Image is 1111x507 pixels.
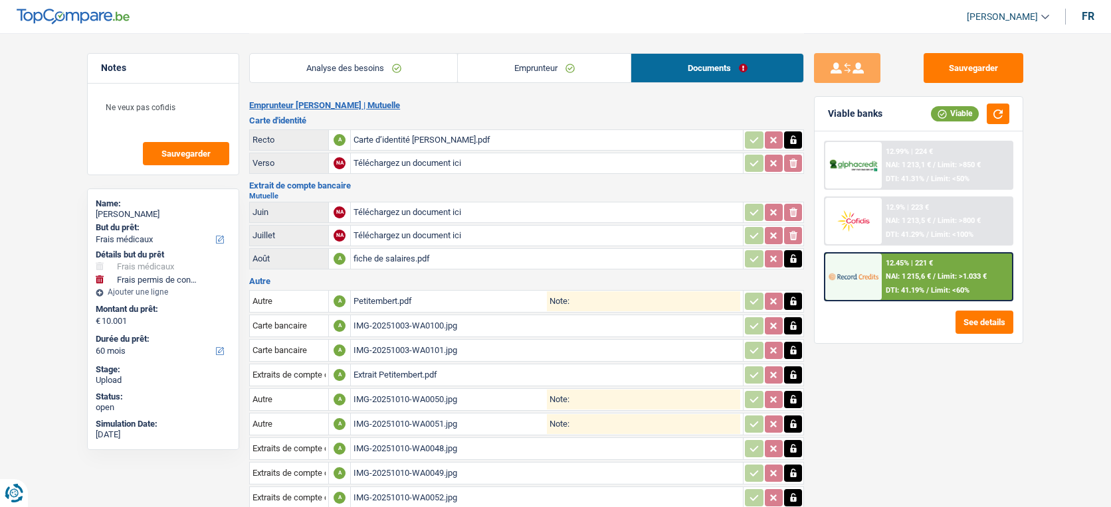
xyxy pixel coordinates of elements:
[334,253,346,265] div: A
[886,216,931,225] span: NAI: 1 213,5 €
[143,142,229,165] button: Sauvegarder
[886,286,924,295] span: DTI: 41.19%
[334,295,346,307] div: A
[252,207,326,217] div: Juin
[353,340,740,360] div: IMG-20251003-WA0101.jpg
[933,161,936,169] span: /
[250,54,457,82] a: Analyse des besoins
[96,402,231,413] div: open
[547,419,569,428] label: Note:
[101,62,225,74] h5: Notes
[96,392,231,402] div: Status:
[249,277,804,285] h3: Autre
[886,259,933,267] div: 12.45% | 221 €
[886,230,924,239] span: DTI: 41.29%
[956,6,1049,28] a: [PERSON_NAME]
[931,175,969,183] span: Limit: <50%
[252,254,326,263] div: Août
[933,216,936,225] span: /
[96,287,231,297] div: Ajouter une ligne
[334,443,346,455] div: A
[458,54,631,82] a: Emprunteur
[96,375,231,386] div: Upload
[1082,10,1094,23] div: fr
[829,208,878,233] img: Cofidis
[353,249,740,269] div: fiche de salaires.pdf
[353,316,740,336] div: IMG-20251003-WA0100.jpg
[252,230,326,240] div: Juillet
[886,175,924,183] span: DTI: 41.31%
[931,230,973,239] span: Limit: <100%
[631,54,803,82] a: Documents
[926,230,929,239] span: /
[547,297,569,305] label: Note:
[924,53,1023,83] button: Sauvegarder
[938,272,987,281] span: Limit: >1.033 €
[161,149,211,158] span: Sauvegarder
[353,130,740,150] div: Carte d’identité [PERSON_NAME].pdf
[252,158,326,168] div: Verso
[334,467,346,479] div: A
[829,264,878,289] img: Record Credits
[334,134,346,146] div: A
[829,158,878,173] img: AlphaCredit
[96,198,231,209] div: Name:
[353,390,547,409] div: IMG-20251010-WA0050.jpg
[334,157,346,169] div: NA
[334,394,346,405] div: A
[334,230,346,242] div: NA
[96,316,100,326] span: €
[252,135,326,145] div: Recto
[926,286,929,295] span: /
[96,222,228,233] label: But du prêt:
[886,203,929,212] div: 12.9% | 223 €
[886,272,931,281] span: NAI: 1 215,6 €
[334,320,346,332] div: A
[96,334,228,344] label: Durée du prêt:
[938,216,981,225] span: Limit: >800 €
[334,344,346,356] div: A
[828,108,882,119] div: Viable banks
[17,9,130,25] img: TopCompare Logo
[96,419,231,429] div: Simulation Date:
[249,116,804,125] h3: Carte d'identité
[96,250,231,260] div: Détails but du prêt
[96,209,231,220] div: [PERSON_NAME]
[334,418,346,430] div: A
[938,161,981,169] span: Limit: >850 €
[334,492,346,504] div: A
[353,463,740,483] div: IMG-20251010-WA0049.jpg
[249,192,804,200] h2: Mutuelle
[931,286,969,295] span: Limit: <60%
[353,365,740,385] div: Extrait Petitembert.pdf
[547,395,569,403] label: Note:
[353,291,547,311] div: Petitembert.pdf
[353,414,547,434] div: IMG-20251010-WA0051.jpg
[956,311,1013,334] button: See details
[353,439,740,459] div: IMG-20251010-WA0048.jpg
[96,429,231,440] div: [DATE]
[249,181,804,190] h3: Extrait de compte bancaire
[931,106,979,121] div: Viable
[249,100,804,111] h2: Emprunteur [PERSON_NAME] | Mutuelle
[886,147,933,156] div: 12.99% | 224 €
[967,11,1038,23] span: [PERSON_NAME]
[334,206,346,218] div: NA
[334,369,346,381] div: A
[96,364,231,375] div: Stage:
[886,161,931,169] span: NAI: 1 213,1 €
[926,175,929,183] span: /
[96,304,228,315] label: Montant du prêt:
[933,272,936,281] span: /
